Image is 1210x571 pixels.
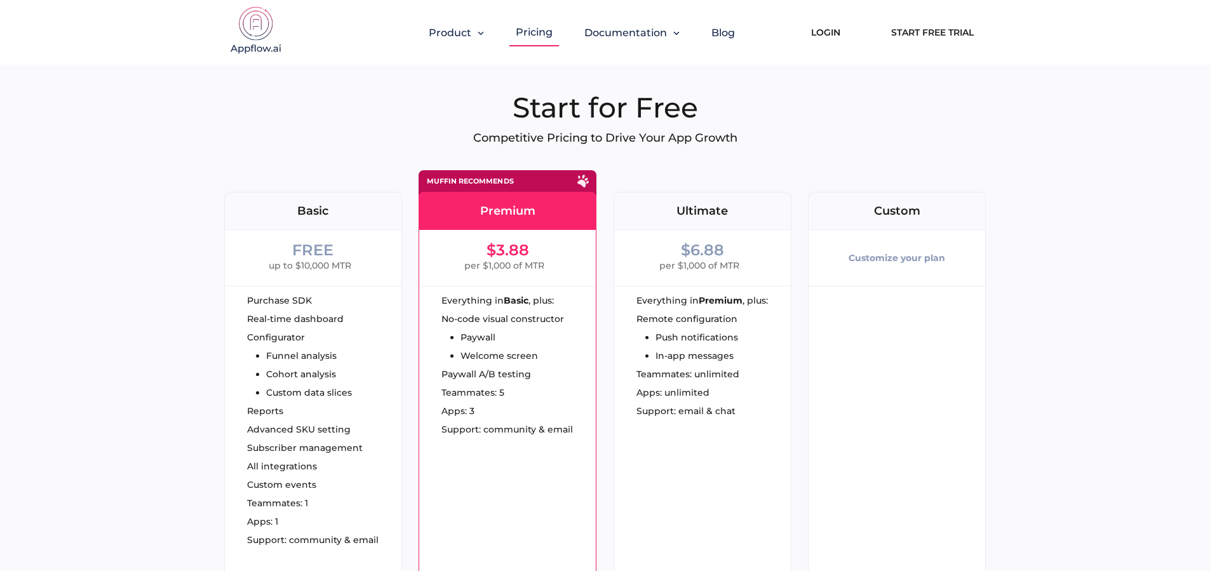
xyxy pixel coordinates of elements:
div: Custom [809,205,985,217]
span: Custom events [247,480,316,489]
img: appflow.ai-logo [224,6,288,57]
span: Reports [247,406,283,415]
div: Everything in , plus: [441,296,596,305]
span: per $1,000 of MTR [659,258,739,273]
ul: Remote configuration [636,314,738,360]
span: Purchase SDK [247,296,312,305]
span: Subscriber management [247,443,363,452]
span: Advanced SKU setting [247,425,351,434]
ul: No-code visual constructor [441,314,564,360]
span: per $1,000 of MTR [464,258,544,273]
button: Product [429,27,484,39]
li: In-app messages [655,351,738,360]
span: Teammates: 5 [441,388,504,397]
span: Support: community & email [247,535,379,544]
strong: Basic [504,296,528,305]
a: Blog [711,27,735,39]
li: Custom data slices [266,388,352,397]
li: Push notifications [655,333,738,342]
span: up to $10,000 MTR [269,258,351,273]
div: $6.88 [681,243,724,258]
strong: Premium [699,296,743,305]
span: Support: email & chat [636,406,736,415]
span: Teammates: 1 [247,499,308,507]
a: Login [792,18,859,46]
div: Basic [225,205,401,217]
span: Paywall A/B testing [441,370,531,379]
span: Apps: unlimited [636,388,709,397]
button: Documentation [584,27,680,39]
li: Funnel analysis [266,351,352,360]
div: FREE [292,243,333,258]
div: Customize your plan [849,243,945,273]
li: Paywall [460,333,564,342]
div: Everything in , plus: [636,296,791,305]
a: Pricing [516,26,553,38]
span: Support: community & email [441,425,573,434]
span: Real-time dashboard [247,314,344,323]
div: Premium [419,205,596,217]
div: Muffin recommends [427,178,514,185]
span: Apps: 1 [247,517,278,526]
span: Apps: 3 [441,406,474,415]
li: Cohort analysis [266,370,352,379]
h1: Start for Free [224,90,986,124]
ul: Configurator [247,333,352,397]
span: Documentation [584,27,667,39]
span: Product [429,27,471,39]
p: Competitive Pricing to Drive Your App Growth [224,131,986,145]
span: Teammates: unlimited [636,370,739,379]
div: $3.88 [487,243,529,258]
div: Ultimate [614,205,791,217]
span: All integrations [247,462,317,471]
a: Start Free Trial [878,18,986,46]
li: Welcome screen [460,351,564,360]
